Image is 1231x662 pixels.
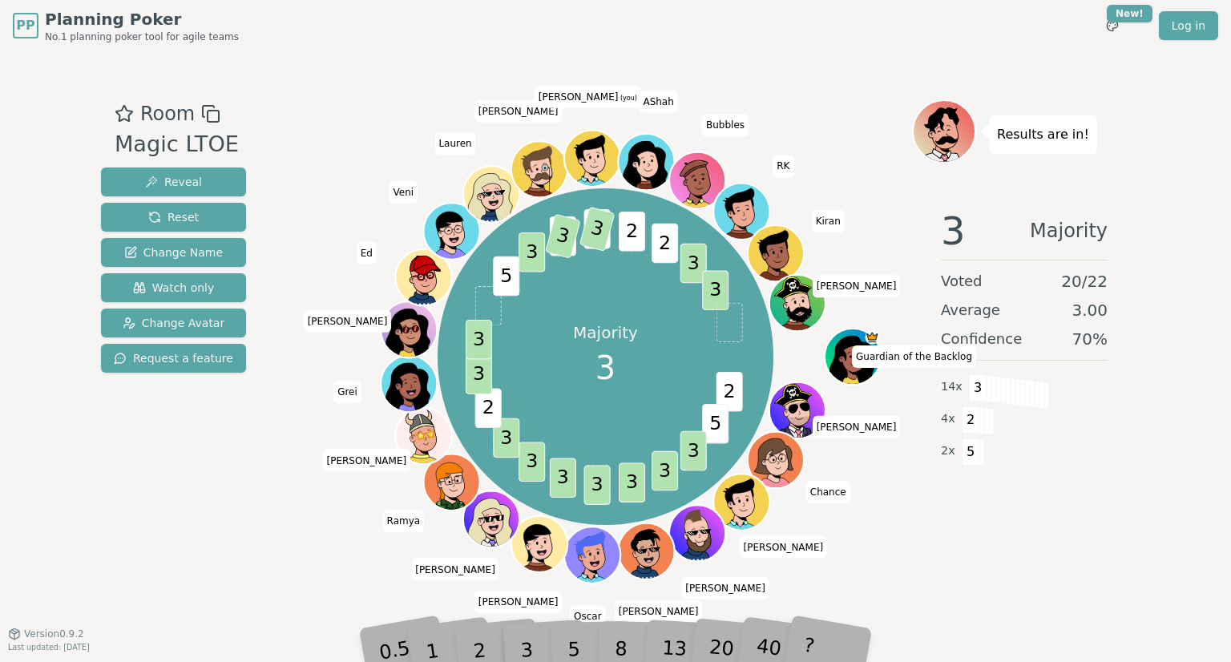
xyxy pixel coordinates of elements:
[1061,270,1108,293] span: 20 / 22
[702,270,729,310] span: 3
[323,450,411,472] span: Click to change your name
[681,577,769,599] span: Click to change your name
[740,536,828,559] span: Click to change your name
[474,100,563,123] span: Click to change your name
[434,132,475,155] span: Click to change your name
[24,628,84,640] span: Version 0.9.2
[583,465,610,505] span: 3
[812,210,845,232] span: Click to change your name
[962,438,980,466] span: 5
[702,114,749,136] span: Click to change your name
[941,410,955,428] span: 4 x
[1107,5,1152,22] div: New!
[1030,212,1108,250] span: Majority
[595,344,615,392] span: 3
[333,381,361,403] span: Click to change your name
[123,315,225,331] span: Change Avatar
[1072,328,1108,350] span: 70 %
[8,643,90,652] span: Last updated: [DATE]
[148,209,199,225] span: Reset
[680,243,706,283] span: 3
[16,16,34,35] span: PP
[1098,11,1127,40] button: New!
[140,99,195,128] span: Room
[114,350,233,366] span: Request a feature
[806,481,850,503] span: Click to change your name
[101,273,246,302] button: Watch only
[619,212,645,252] span: 2
[519,232,545,272] span: 3
[411,559,499,581] span: Click to change your name
[716,371,742,410] span: 2
[852,345,976,368] span: Click to change your name
[941,442,955,460] span: 2 x
[101,238,246,267] button: Change Name
[101,168,246,196] button: Reveal
[133,280,215,296] span: Watch only
[474,388,501,428] span: 2
[465,319,491,359] span: 3
[13,8,239,43] a: PPPlanning PokerNo.1 planning poker tool for agile teams
[535,86,641,108] span: Click to change your name
[941,328,1022,350] span: Confidence
[101,309,246,337] button: Change Avatar
[997,123,1089,146] p: Results are in!
[865,330,879,345] span: Guardian of the Backlog is the host
[618,95,637,102] span: (you)
[545,213,581,258] span: 3
[813,275,901,297] span: Click to change your name
[702,403,729,442] span: 5
[474,591,563,613] span: Click to change your name
[8,628,84,640] button: Version0.9.2
[969,374,987,402] span: 3
[383,510,425,532] span: Click to change your name
[101,203,246,232] button: Reset
[962,406,980,434] span: 2
[519,442,545,482] span: 3
[941,212,966,250] span: 3
[357,242,377,264] span: Click to change your name
[45,30,239,43] span: No.1 planning poker tool for agile teams
[304,310,392,333] span: Click to change your name
[941,299,1000,321] span: Average
[813,416,901,438] span: Click to change your name
[579,206,615,251] span: 3
[465,354,491,394] span: 3
[652,223,678,263] span: 2
[45,8,239,30] span: Planning Poker
[1072,299,1108,321] span: 3.00
[652,450,678,490] span: 3
[493,256,519,296] span: 5
[566,132,619,185] button: Click to change your avatar
[493,418,519,458] span: 3
[549,458,575,498] span: 3
[619,462,645,503] span: 3
[639,91,677,113] span: Click to change your name
[124,244,223,260] span: Change Name
[773,155,793,177] span: Click to change your name
[941,378,963,396] span: 14 x
[101,344,246,373] button: Request a feature
[115,128,239,161] div: Magic LTOE
[573,321,638,344] p: Majority
[115,99,134,128] button: Add as favourite
[389,181,418,204] span: Click to change your name
[941,270,983,293] span: Voted
[145,174,202,190] span: Reveal
[680,430,706,470] span: 3
[1159,11,1218,40] a: Log in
